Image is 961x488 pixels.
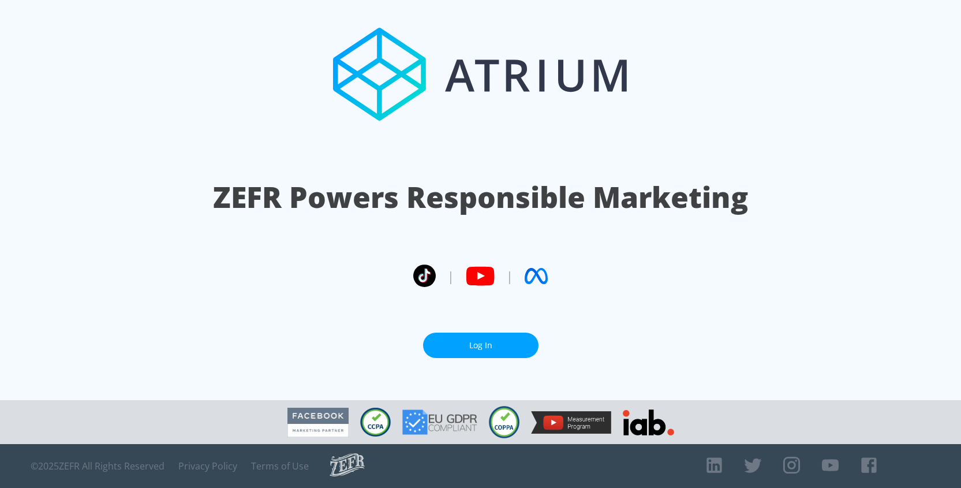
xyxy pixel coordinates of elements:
a: Terms of Use [251,460,309,472]
img: COPPA Compliant [489,406,519,438]
img: YouTube Measurement Program [531,411,611,434]
h1: ZEFR Powers Responsible Marketing [213,177,748,217]
a: Log In [423,333,539,359]
img: Facebook Marketing Partner [287,408,349,437]
img: CCPA Compliant [360,408,391,437]
span: | [447,267,454,285]
span: © 2025 ZEFR All Rights Reserved [31,460,164,472]
span: | [506,267,513,285]
a: Privacy Policy [178,460,237,472]
img: GDPR Compliant [402,409,477,435]
img: IAB [623,409,674,435]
